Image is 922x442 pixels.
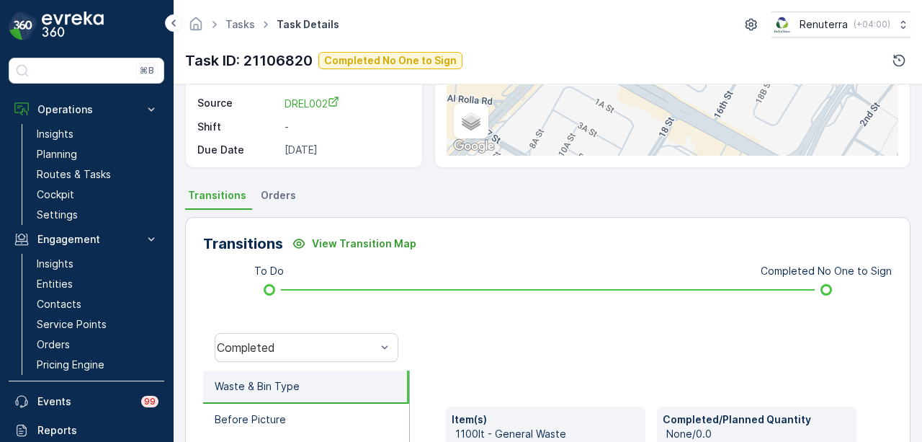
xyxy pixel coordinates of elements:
p: Shift [197,120,279,134]
p: Insights [37,257,73,271]
button: Completed No One to Sign [318,52,462,69]
p: Orders [37,337,70,352]
a: Settings [31,205,164,225]
p: View Transition Map [312,237,416,251]
p: Service Points [37,317,107,332]
a: Homepage [188,22,204,34]
p: Completed No One to Sign [324,53,457,68]
a: Layers [455,105,487,137]
p: Routes & Tasks [37,167,111,182]
a: Contacts [31,294,164,314]
img: logo [9,12,37,40]
a: Insights [31,254,164,274]
span: Orders [261,188,296,203]
p: Time Window [197,166,279,180]
p: Waste & Bin Type [215,379,300,394]
p: - [285,120,407,134]
a: Tasks [225,18,255,30]
p: Engagement [37,232,135,247]
button: View Transition Map [283,232,425,255]
span: DREL002 [285,97,339,110]
p: Contacts [37,297,81,311]
a: DREL002 [285,96,407,111]
a: Orders [31,335,164,355]
a: Planning [31,144,164,164]
p: Transitions [203,233,283,255]
button: Engagement [9,225,164,254]
a: Cockpit [31,185,164,205]
p: Completed No One to Sign [761,264,892,278]
a: Pricing Engine [31,355,164,375]
a: Routes & Tasks [31,164,164,185]
img: Screenshot_2024-07-26_at_13.33.01.png [771,17,794,32]
span: Task Details [274,17,342,32]
p: None/0.0 [666,427,851,441]
p: Item(s) [452,412,640,427]
p: [DATE] [285,143,407,157]
img: Google [450,137,498,156]
a: Entities [31,274,164,294]
img: logo_dark-DEwI_e13.png [42,12,104,40]
p: 1100lt - General Waste [455,427,640,441]
p: Before Picture [215,412,286,427]
a: Open this area in Google Maps (opens a new window) [450,137,498,156]
p: Pricing Engine [37,358,104,372]
p: Events [37,394,133,409]
p: Due Date [197,143,279,157]
a: Service Points [31,314,164,335]
p: Completed/Planned Quantity [663,412,851,427]
p: To Do [254,264,284,278]
p: Task ID: 21106820 [185,50,313,71]
a: Events99 [9,387,164,416]
p: Renuterra [800,17,848,32]
p: Cockpit [37,187,74,202]
a: Insights [31,124,164,144]
p: 99 [144,396,156,407]
p: ( +04:00 ) [854,19,890,30]
p: - [285,166,407,180]
button: Operations [9,95,164,124]
button: Renuterra(+04:00) [771,12,910,37]
p: ⌘B [140,65,154,76]
p: Planning [37,147,77,162]
span: Transitions [188,188,246,203]
p: Source [197,96,279,111]
p: Settings [37,208,78,222]
p: Operations [37,102,135,117]
p: Insights [37,127,73,141]
div: Completed [217,341,376,354]
p: Entities [37,277,73,291]
p: Reports [37,423,158,438]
